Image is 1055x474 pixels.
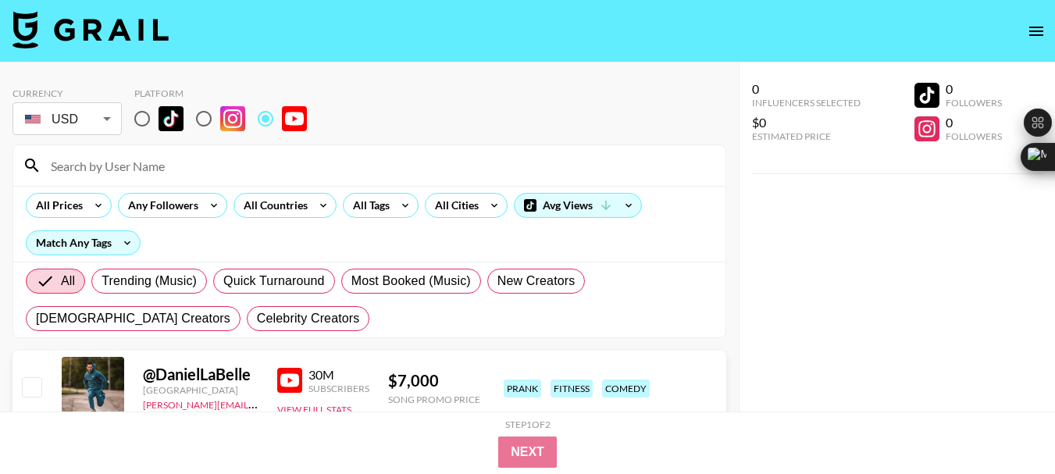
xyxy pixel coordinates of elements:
div: Subscribers [308,383,369,394]
div: Influencers Selected [752,97,861,109]
button: Next [498,437,557,468]
span: New Creators [497,272,576,290]
span: Trending (Music) [102,272,197,290]
a: [PERSON_NAME][EMAIL_ADDRESS][DOMAIN_NAME] [143,396,374,411]
img: Instagram [220,106,245,131]
div: 30M [308,367,369,383]
div: Any Followers [119,194,201,217]
div: $ 7,000 [388,371,480,390]
span: Quick Turnaround [223,272,325,290]
div: [GEOGRAPHIC_DATA] [143,384,258,396]
div: Estimated Price [752,130,861,142]
img: YouTube [277,368,302,393]
div: prank [504,380,541,397]
div: USD [16,105,119,133]
div: 0 [946,81,1002,97]
div: All Cities [426,194,482,217]
div: Song Promo Price [388,394,480,405]
div: Avg Views [515,194,641,217]
input: Search by User Name [41,153,716,178]
div: Platform [134,87,319,99]
span: Most Booked (Music) [351,272,471,290]
div: fitness [551,380,593,397]
div: comedy [602,380,650,397]
span: Celebrity Creators [257,309,360,328]
div: Step 1 of 2 [505,419,551,430]
div: Followers [946,97,1002,109]
div: @ DanielLaBelle [143,365,258,384]
div: Currency [12,87,122,99]
div: All Prices [27,194,86,217]
div: All Countries [234,194,311,217]
img: TikTok [159,106,184,131]
iframe: Drift Widget Chat Controller [977,396,1036,455]
div: All Tags [344,194,393,217]
img: YouTube [282,106,307,131]
div: 0 [752,81,861,97]
button: open drawer [1021,16,1052,47]
button: View Full Stats [277,404,351,415]
div: 0 [946,115,1002,130]
span: [DEMOGRAPHIC_DATA] Creators [36,309,230,328]
div: $0 [752,115,861,130]
img: Grail Talent [12,11,169,48]
div: Followers [946,130,1002,142]
span: All [61,272,75,290]
div: Match Any Tags [27,231,140,255]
